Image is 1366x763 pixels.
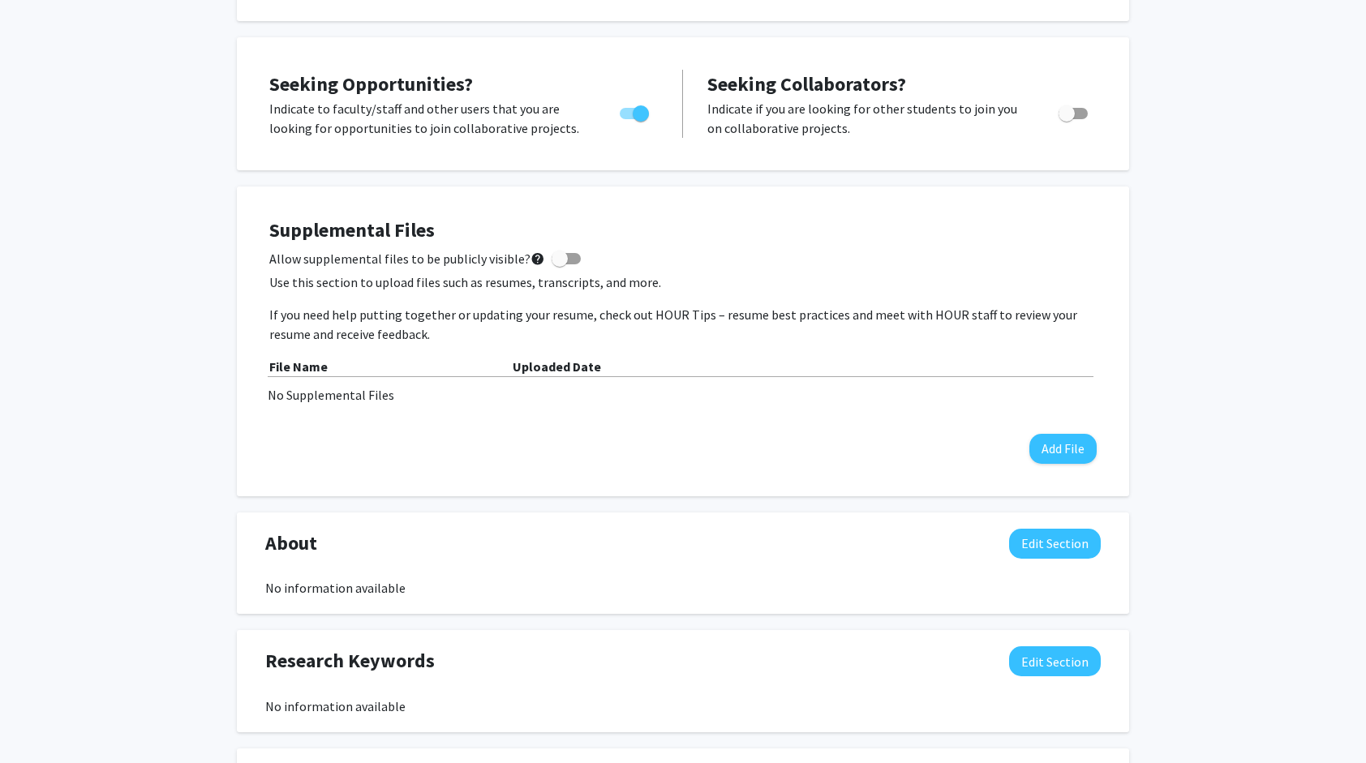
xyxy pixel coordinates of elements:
div: No information available [265,697,1101,716]
span: Seeking Opportunities? [269,71,473,96]
span: Allow supplemental files to be publicly visible? [269,249,545,268]
iframe: Chat [12,690,69,751]
h4: Supplemental Files [269,219,1097,242]
div: Toggle [613,99,658,123]
button: Edit Research Keywords [1009,646,1101,676]
span: Research Keywords [265,646,435,675]
b: File Name [269,358,328,375]
div: No information available [265,578,1101,598]
b: Uploaded Date [513,358,601,375]
div: Toggle [1052,99,1097,123]
p: If you need help putting together or updating your resume, check out HOUR Tips – resume best prac... [269,305,1097,344]
p: Indicate to faculty/staff and other users that you are looking for opportunities to join collabor... [269,99,589,138]
span: About [265,529,317,558]
p: Indicate if you are looking for other students to join you on collaborative projects. [707,99,1028,138]
button: Add File [1029,434,1097,464]
mat-icon: help [531,249,545,268]
div: No Supplemental Files [268,385,1098,405]
p: Use this section to upload files such as resumes, transcripts, and more. [269,272,1097,292]
button: Edit About [1009,529,1101,559]
span: Seeking Collaborators? [707,71,906,96]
